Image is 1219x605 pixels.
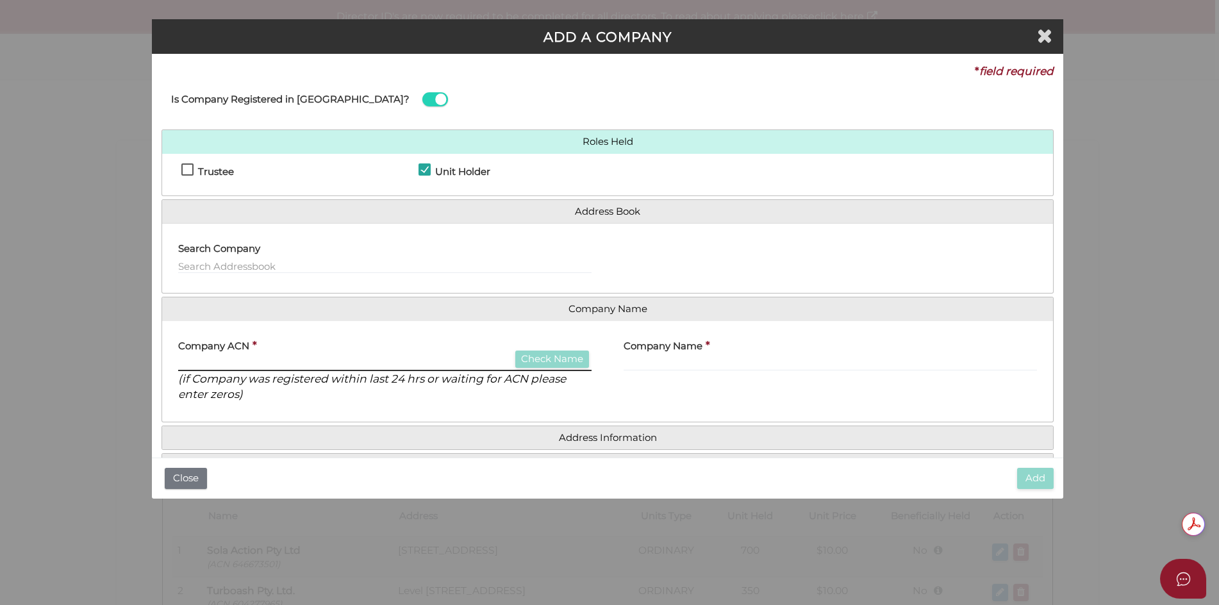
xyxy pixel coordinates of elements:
h4: Company ACN [178,341,249,352]
h4: Search Company [178,244,260,254]
button: Check Name [515,351,589,368]
button: Open asap [1160,559,1206,599]
a: Company Name [172,304,1043,315]
a: Address Information [172,433,1043,443]
i: (if Company was registered within last 24 hrs or waiting for ACN please enter zeros) [178,372,566,401]
button: Close [165,468,207,489]
button: Add [1017,468,1054,489]
a: Address Book [172,206,1043,217]
h4: Company Name [624,341,702,352]
input: Search Addressbook [178,260,592,274]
